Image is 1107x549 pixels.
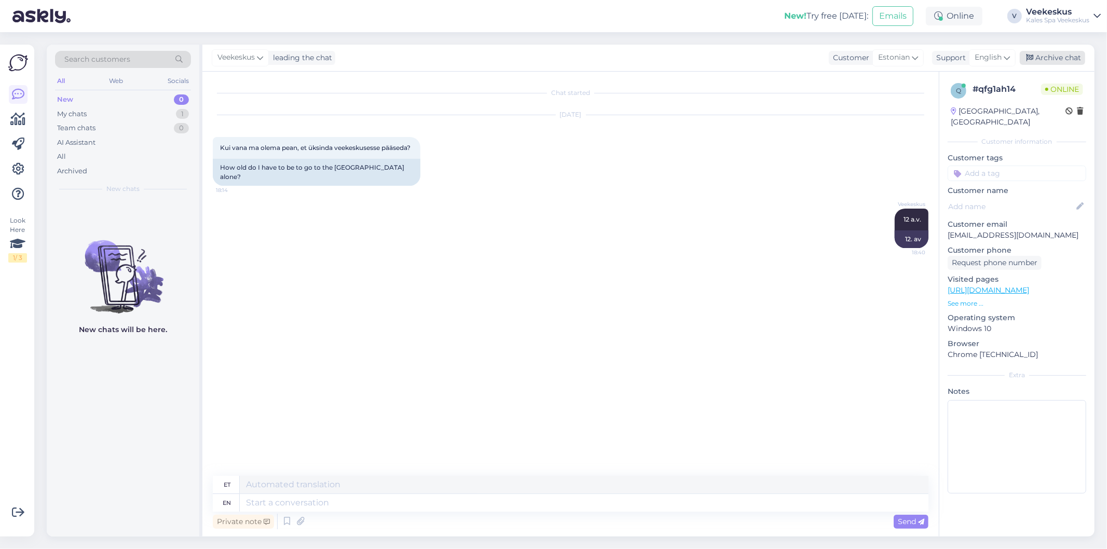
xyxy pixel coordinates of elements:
[107,74,126,88] div: Web
[57,94,73,105] div: New
[948,137,1086,146] div: Customer information
[174,94,189,105] div: 0
[57,138,95,148] div: AI Assistant
[872,6,913,26] button: Emails
[975,52,1002,63] span: English
[895,230,928,248] div: 12. av
[948,219,1086,230] p: Customer email
[948,256,1042,270] div: Request phone number
[8,253,27,263] div: 1 / 3
[174,123,189,133] div: 0
[948,274,1086,285] p: Visited pages
[948,370,1086,380] div: Extra
[948,299,1086,308] p: See more ...
[220,144,411,152] span: Kui vana ma olema pean, et üksinda veekeskusesse pääseda?
[166,74,191,88] div: Socials
[223,494,231,512] div: en
[948,185,1086,196] p: Customer name
[932,52,966,63] div: Support
[64,54,130,65] span: Search customers
[886,249,925,256] span: 18:40
[57,166,87,176] div: Archived
[948,323,1086,334] p: Windows 10
[951,106,1065,128] div: [GEOGRAPHIC_DATA], [GEOGRAPHIC_DATA]
[1026,16,1089,24] div: Kales Spa Veekeskus
[1041,84,1083,95] span: Online
[213,110,928,119] div: [DATE]
[55,74,67,88] div: All
[926,7,982,25] div: Online
[216,186,255,194] span: 18:14
[948,285,1029,295] a: [URL][DOMAIN_NAME]
[948,349,1086,360] p: Chrome [TECHNICAL_ID]
[106,184,140,194] span: New chats
[904,215,921,223] span: 12 a.v.
[57,109,87,119] div: My chats
[1020,51,1085,65] div: Archive chat
[898,517,924,526] span: Send
[8,53,28,73] img: Askly Logo
[213,88,928,98] div: Chat started
[176,109,189,119] div: 1
[47,222,199,315] img: No chats
[213,159,420,186] div: How old do I have to be to go to the [GEOGRAPHIC_DATA] alone?
[948,386,1086,397] p: Notes
[948,312,1086,323] p: Operating system
[784,10,868,22] div: Try free [DATE]:
[956,87,961,94] span: q
[948,153,1086,163] p: Customer tags
[8,216,27,263] div: Look Here
[886,200,925,208] span: Veekeskus
[1026,8,1089,16] div: Veekeskus
[784,11,807,21] b: New!
[79,324,167,335] p: New chats will be here.
[217,52,255,63] span: Veekeskus
[948,245,1086,256] p: Customer phone
[878,52,910,63] span: Estonian
[57,123,95,133] div: Team chats
[1007,9,1022,23] div: V
[948,166,1086,181] input: Add a tag
[224,476,230,493] div: et
[948,230,1086,241] p: [EMAIL_ADDRESS][DOMAIN_NAME]
[948,338,1086,349] p: Browser
[948,201,1074,212] input: Add name
[213,515,274,529] div: Private note
[973,83,1041,95] div: # qfg1ah14
[269,52,332,63] div: leading the chat
[1026,8,1101,24] a: VeekeskusKales Spa Veekeskus
[57,152,66,162] div: All
[829,52,869,63] div: Customer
